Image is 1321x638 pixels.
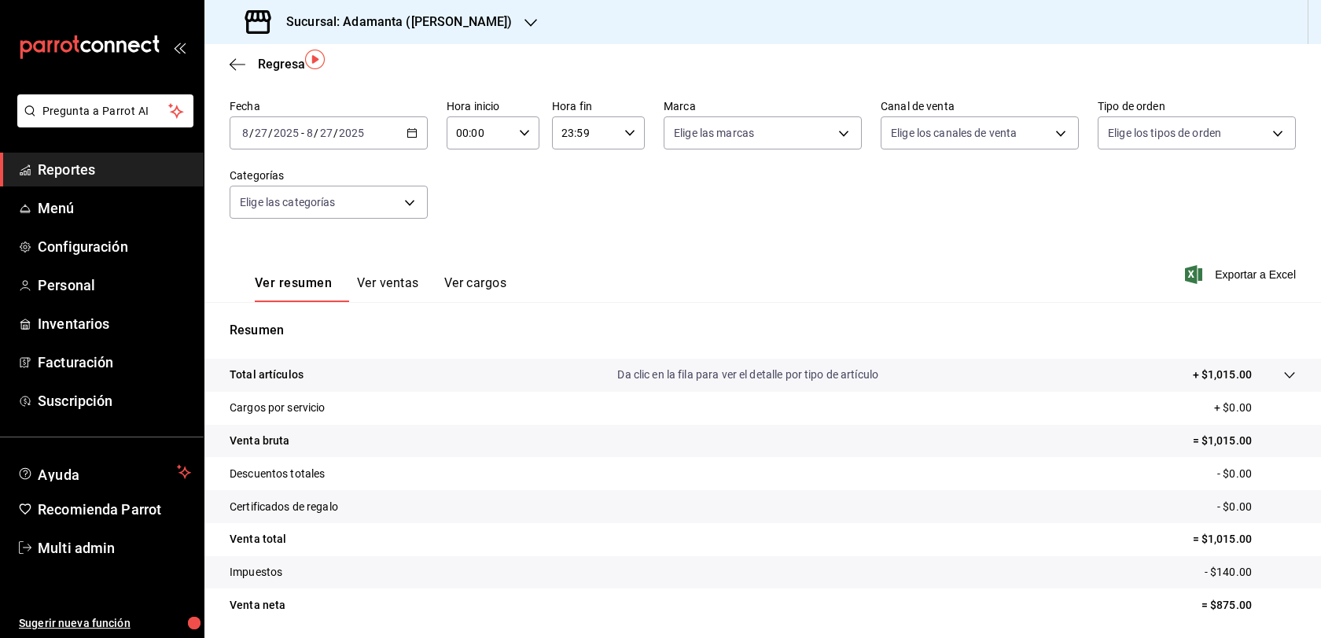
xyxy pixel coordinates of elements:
span: / [249,127,254,139]
input: -- [241,127,249,139]
a: Pregunta a Parrot AI [11,114,193,131]
span: Multi admin [38,537,191,559]
p: Venta neta [230,597,285,614]
input: -- [319,127,333,139]
label: Hora inicio [447,101,539,112]
p: Resumen [230,321,1296,340]
span: Reportes [38,159,191,180]
div: navigation tabs [255,275,506,302]
label: Fecha [230,101,428,112]
input: -- [306,127,314,139]
span: Ayuda [38,463,171,481]
span: Elige los canales de venta [891,125,1017,141]
button: Ver ventas [357,275,419,302]
label: Tipo de orden [1098,101,1296,112]
span: / [333,127,338,139]
p: Da clic en la fila para ver el detalle por tipo de artículo [617,367,878,383]
button: Pregunta a Parrot AI [17,94,193,127]
p: = $875.00 [1201,597,1296,614]
label: Categorías [230,170,428,181]
input: -- [254,127,268,139]
span: Regresar [258,57,310,72]
p: = $1,015.00 [1193,531,1296,548]
button: Exportar a Excel [1188,265,1296,284]
p: Venta bruta [230,433,289,449]
button: Ver cargos [444,275,507,302]
p: - $140.00 [1205,564,1296,581]
h3: Sucursal: Adamanta ([PERSON_NAME]) [274,13,512,31]
p: Descuentos totales [230,466,325,482]
span: Configuración [38,236,191,257]
input: ---- [273,127,300,139]
input: ---- [338,127,365,139]
label: Hora fin [552,101,645,112]
span: Recomienda Parrot [38,499,191,520]
span: Personal [38,275,191,296]
span: Suscripción [38,390,191,411]
label: Canal de venta [881,101,1079,112]
p: = $1,015.00 [1193,433,1296,449]
span: / [314,127,318,139]
span: Elige los tipos de orden [1108,125,1221,141]
span: / [268,127,273,139]
p: Cargos por servicio [230,400,326,416]
span: Elige las categorías [240,194,336,210]
span: Sugerir nueva función [19,615,191,632]
label: Marca [664,101,862,112]
button: Regresar [230,57,310,72]
p: Venta total [230,531,286,548]
span: Pregunta a Parrot AI [42,103,169,120]
p: + $1,015.00 [1193,367,1252,383]
span: Elige las marcas [674,125,754,141]
p: + $0.00 [1214,400,1296,416]
button: Ver resumen [255,275,332,302]
span: - [301,127,304,139]
p: - $0.00 [1217,466,1296,482]
p: Total artículos [230,367,304,383]
p: Impuestos [230,564,282,581]
span: Menú [38,197,191,219]
button: open_drawer_menu [173,41,186,53]
span: Facturación [38,352,191,373]
p: - $0.00 [1217,499,1296,515]
p: Certificados de regalo [230,499,338,515]
span: Inventarios [38,313,191,334]
img: Tooltip marker [305,50,325,69]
